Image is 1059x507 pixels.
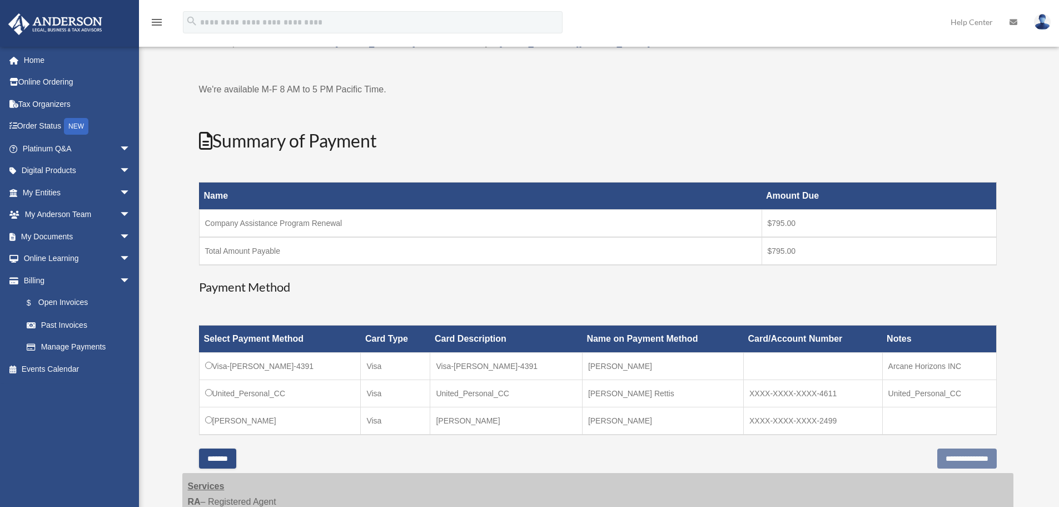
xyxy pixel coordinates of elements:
td: Visa-[PERSON_NAME]-4391 [199,353,361,380]
td: $795.00 [762,237,996,265]
span: arrow_drop_down [120,248,142,270]
strong: Services [188,481,225,491]
td: Company Assistance Program Renewal [199,210,762,238]
td: Visa [361,380,430,407]
td: United_Personal_CC [882,380,996,407]
img: User Pic [1034,14,1051,30]
td: Visa [361,407,430,435]
th: Card/Account Number [744,326,883,353]
i: menu [150,16,163,29]
a: $Open Invoices [16,292,136,314]
a: My Anderson Teamarrow_drop_down [8,204,147,226]
td: [PERSON_NAME] Rettis [582,380,743,407]
i: search [186,15,198,27]
td: XXXX-XXXX-XXXX-4611 [744,380,883,407]
img: Anderson Advisors Platinum Portal [5,13,106,35]
a: [PHONE_NUMBER] [335,38,415,47]
a: My Entitiesarrow_drop_down [8,181,147,204]
div: NEW [64,118,88,135]
td: Visa [361,353,430,380]
th: Name on Payment Method [582,326,743,353]
a: Billingarrow_drop_down [8,269,142,292]
a: Past Invoices [16,314,142,336]
span: arrow_drop_down [120,269,142,292]
th: Card Description [430,326,582,353]
a: My Documentsarrow_drop_down [8,225,147,248]
td: [PERSON_NAME] [582,407,743,435]
a: Tax Organizers [8,93,147,115]
a: Home [8,49,147,71]
a: menu [150,19,163,29]
p: We're available M-F 8 AM to 5 PM Pacific Time. [199,82,997,97]
a: [EMAIL_ADDRESS][DOMAIN_NAME] [499,38,650,47]
td: Total Amount Payable [199,237,762,265]
th: Card Type [361,326,430,353]
td: United_Personal_CC [199,380,361,407]
strong: RA [188,497,201,506]
td: Visa-[PERSON_NAME]-4391 [430,353,582,380]
th: Amount Due [762,183,996,210]
td: $795.00 [762,210,996,238]
th: Notes [882,326,996,353]
td: [PERSON_NAME] [430,407,582,435]
span: arrow_drop_down [120,181,142,204]
td: [PERSON_NAME] [199,407,361,435]
span: arrow_drop_down [120,204,142,227]
th: Name [199,183,762,210]
td: United_Personal_CC [430,380,582,407]
span: arrow_drop_down [120,225,142,248]
span: arrow_drop_down [120,137,142,160]
span: arrow_drop_down [120,160,142,183]
th: Select Payment Method [199,326,361,353]
h3: Payment Method [199,279,997,296]
td: [PERSON_NAME] [582,353,743,380]
a: Online Learningarrow_drop_down [8,248,147,270]
td: XXXX-XXXX-XXXX-2499 [744,407,883,435]
span: $ [33,296,38,310]
td: Arcane Horizons INC [882,353,996,380]
a: Digital Productsarrow_drop_down [8,160,147,182]
h2: Summary of Payment [199,129,997,154]
a: Online Ordering [8,71,147,93]
a: Manage Payments [16,336,142,358]
a: Events Calendar [8,358,147,380]
a: Order StatusNEW [8,115,147,138]
a: Platinum Q&Aarrow_drop_down [8,137,147,160]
